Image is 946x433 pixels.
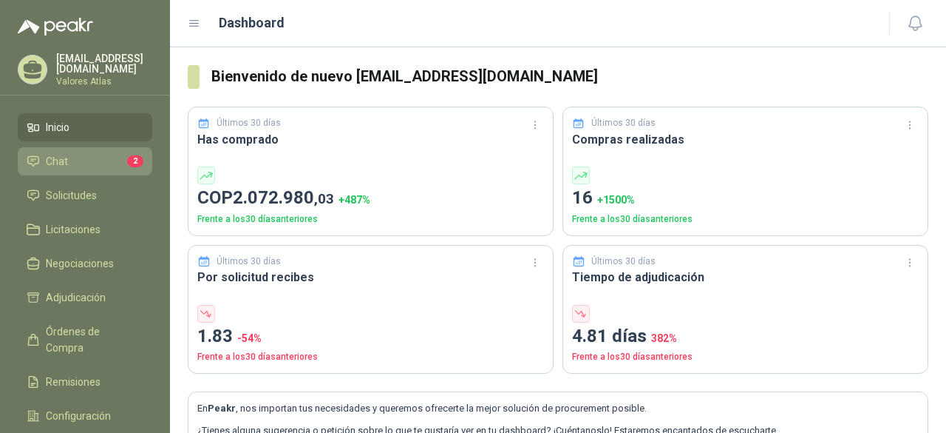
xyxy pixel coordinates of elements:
p: Últimos 30 días [217,116,281,130]
p: Frente a los 30 días anteriores [197,212,544,226]
a: Remisiones [18,368,152,396]
p: Últimos 30 días [591,116,656,130]
a: Órdenes de Compra [18,318,152,362]
p: 4.81 días [572,323,919,351]
span: Órdenes de Compra [46,323,138,356]
span: Solicitudes [46,187,97,204]
span: Licitaciones [46,221,101,238]
span: Negociaciones [46,255,114,272]
h1: Dashboard [219,13,285,33]
a: Adjudicación [18,283,152,312]
p: Frente a los 30 días anteriores [572,212,919,226]
span: 382 % [651,332,677,344]
h3: Tiempo de adjudicación [572,268,919,286]
span: Chat [46,153,68,169]
h3: Por solicitud recibes [197,268,544,286]
a: Inicio [18,113,152,141]
span: Adjudicación [46,289,106,306]
h3: Bienvenido de nuevo [EMAIL_ADDRESS][DOMAIN_NAME] [211,65,929,88]
a: Licitaciones [18,215,152,244]
span: Inicio [46,119,69,135]
b: Peakr [208,403,236,414]
span: Remisiones [46,374,101,390]
p: [EMAIL_ADDRESS][DOMAIN_NAME] [56,53,152,74]
p: Frente a los 30 días anteriores [197,350,544,364]
p: En , nos importan tus necesidades y queremos ofrecerte la mejor solución de procurement posible. [197,401,919,416]
p: Últimos 30 días [591,255,656,269]
span: 2.072.980 [233,187,334,208]
a: Configuración [18,402,152,430]
span: 2 [127,155,143,167]
p: COP [197,184,544,212]
h3: Compras realizadas [572,130,919,149]
span: + 1500 % [597,194,635,206]
h3: Has comprado [197,130,544,149]
a: Negociaciones [18,249,152,278]
span: ,03 [314,190,334,207]
a: Solicitudes [18,181,152,209]
span: -54 % [237,332,262,344]
p: Valores Atlas [56,77,152,86]
a: Chat2 [18,147,152,175]
p: 1.83 [197,323,544,351]
img: Logo peakr [18,18,93,36]
span: Configuración [46,408,111,424]
p: Últimos 30 días [217,255,281,269]
span: + 487 % [338,194,370,206]
p: Frente a los 30 días anteriores [572,350,919,364]
p: 16 [572,184,919,212]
